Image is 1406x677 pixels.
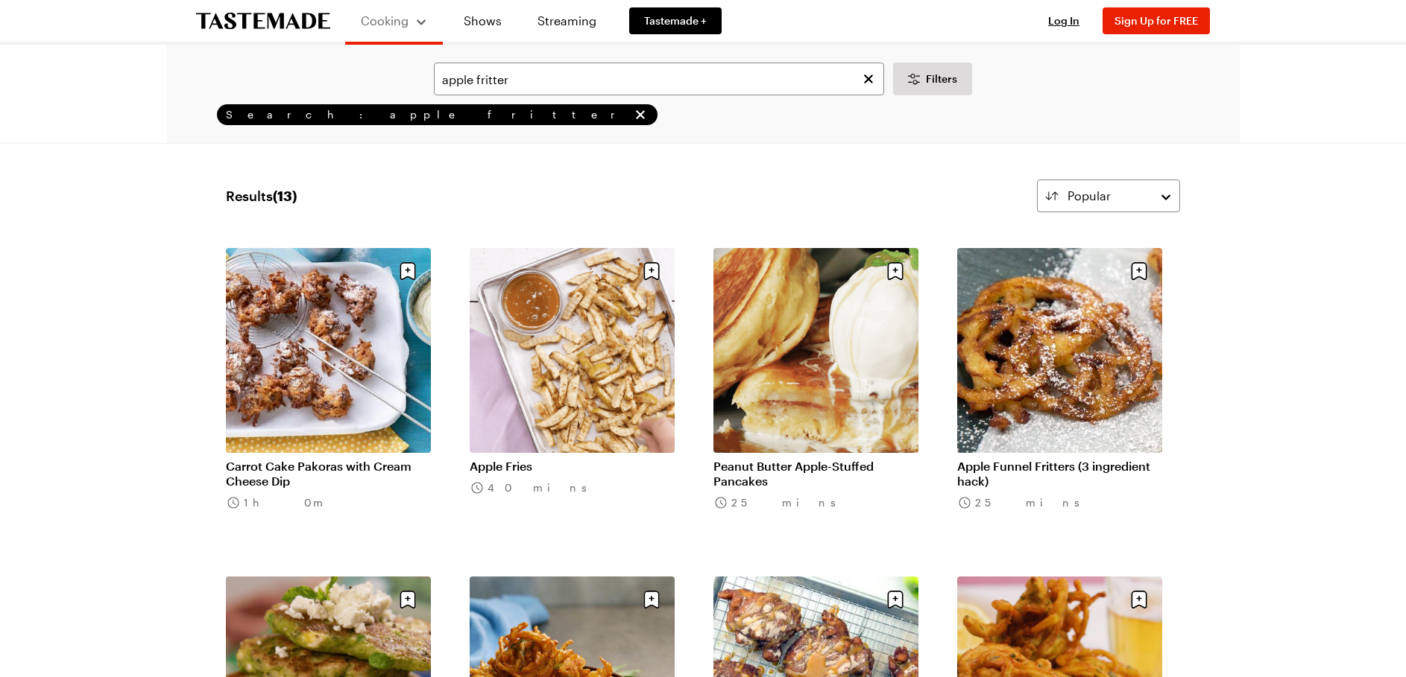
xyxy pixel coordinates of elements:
button: Clear search [860,71,877,87]
button: Save recipe [1125,585,1153,614]
button: Save recipe [394,257,422,285]
button: Popular [1037,179,1180,212]
button: Save recipe [637,257,666,285]
button: Save recipe [881,257,910,285]
span: Results [226,185,297,206]
span: Search: apple fritter [226,108,629,121]
button: remove Search: apple fritter [632,107,649,123]
a: Apple Funnel Fritters (3 ingredient hack) [957,459,1162,489]
button: Cooking [360,6,428,36]
button: Desktop filters [893,63,972,95]
a: To Tastemade Home Page [196,13,330,30]
a: Apple Fries [470,459,675,474]
span: ( 13 ) [273,188,297,204]
span: Sign Up for FREE [1115,14,1198,27]
button: Log In [1034,13,1094,28]
a: Peanut Butter Apple-Stuffed Pancakes [713,459,918,489]
span: Popular [1068,187,1111,205]
a: Tastemade + [629,7,722,34]
input: Search for a Recipe [434,63,884,95]
span: Cooking [361,13,409,28]
button: Sign Up for FREE [1103,7,1210,34]
button: Save recipe [1125,257,1153,285]
span: Filters [926,71,957,86]
button: Save recipe [394,585,422,614]
span: Tastemade + [644,13,707,28]
button: Save recipe [637,585,666,614]
a: Carrot Cake Pakoras with Cream Cheese Dip [226,459,431,489]
span: Log In [1048,14,1079,27]
button: Save recipe [881,585,910,614]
